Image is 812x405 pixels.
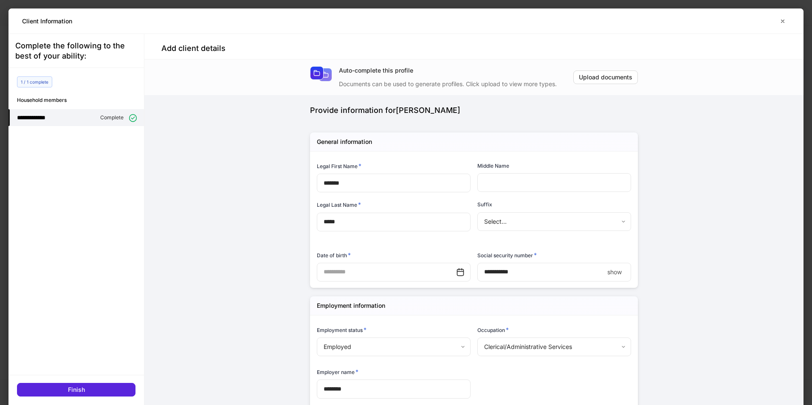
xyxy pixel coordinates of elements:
[17,96,144,104] h6: Household members
[477,326,509,334] h6: Occupation
[317,337,470,356] div: Employed
[339,66,573,75] div: Auto-complete this profile
[161,43,226,53] h4: Add client details
[477,337,631,356] div: Clerical/Administrative Services
[477,162,509,170] h6: Middle Name
[317,368,358,376] h6: Employer name
[317,162,361,170] h6: Legal First Name
[579,74,632,80] div: Upload documents
[100,114,124,121] p: Complete
[317,200,361,209] h6: Legal Last Name
[317,301,385,310] h5: Employment information
[339,75,573,88] div: Documents can be used to generate profiles. Click upload to view more types.
[310,105,638,115] div: Provide information for [PERSON_NAME]
[477,212,631,231] div: Select...
[477,200,492,208] h6: Suffix
[15,41,137,61] div: Complete the following to the best of your ability:
[317,138,372,146] h5: General information
[22,17,72,25] h5: Client Information
[317,326,367,334] h6: Employment status
[17,76,52,87] div: 1 / 1 complete
[607,268,622,276] p: show
[17,383,135,397] button: Finish
[68,387,85,393] div: Finish
[573,70,638,84] button: Upload documents
[477,251,537,259] h6: Social security number
[317,251,351,259] h6: Date of birth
